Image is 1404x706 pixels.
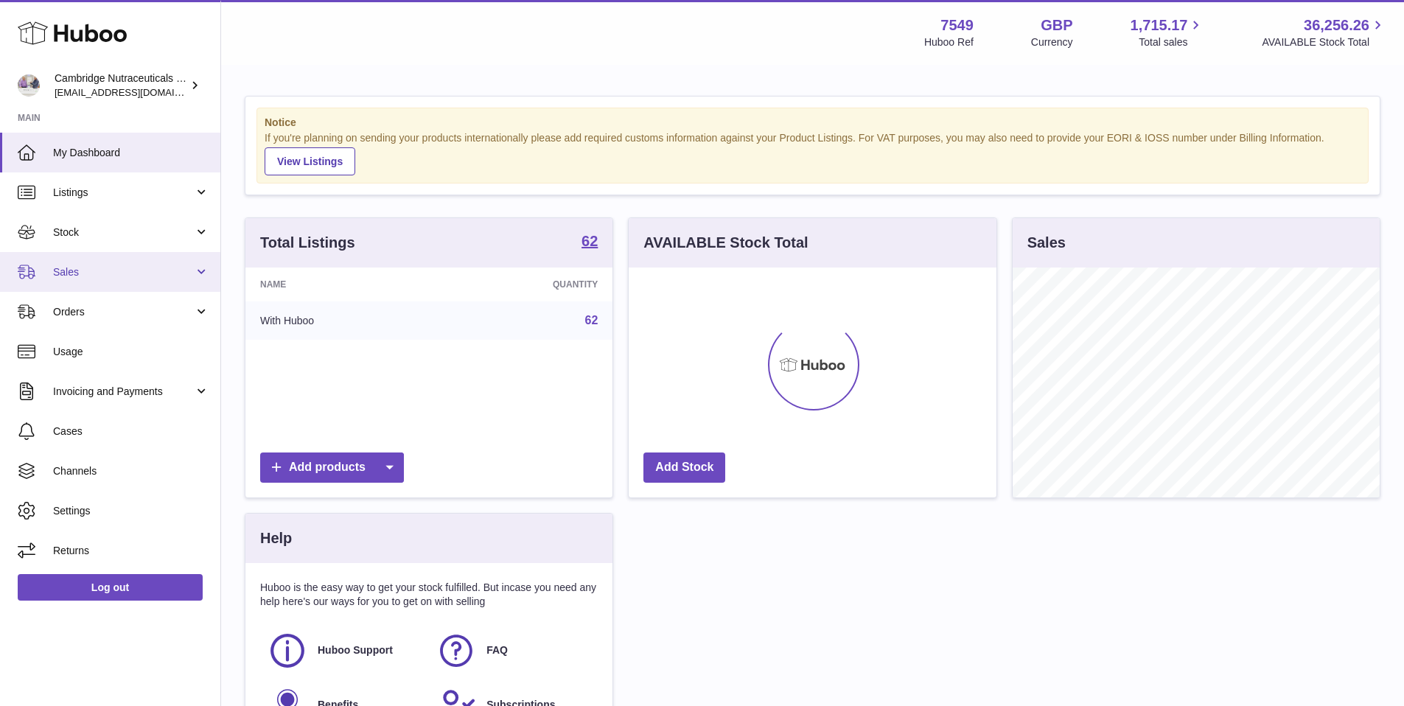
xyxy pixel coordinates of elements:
span: Cases [53,424,209,438]
div: If you're planning on sending your products internationally please add required customs informati... [265,131,1361,175]
span: Channels [53,464,209,478]
p: Huboo is the easy way to get your stock fulfilled. But incase you need any help here's our ways f... [260,581,598,609]
span: My Dashboard [53,146,209,160]
span: Stock [53,226,194,240]
span: Listings [53,186,194,200]
a: 1,715.17 Total sales [1131,15,1205,49]
a: 62 [581,234,598,251]
span: 1,715.17 [1131,15,1188,35]
strong: GBP [1041,15,1072,35]
h3: AVAILABLE Stock Total [643,233,808,253]
a: 36,256.26 AVAILABLE Stock Total [1262,15,1386,49]
a: View Listings [265,147,355,175]
a: Log out [18,574,203,601]
a: Add products [260,452,404,483]
strong: 62 [581,234,598,248]
h3: Help [260,528,292,548]
span: Returns [53,544,209,558]
div: Currency [1031,35,1073,49]
strong: Notice [265,116,1361,130]
span: Settings [53,504,209,518]
th: Name [245,268,439,301]
span: FAQ [486,643,508,657]
span: Usage [53,345,209,359]
strong: 7549 [940,15,974,35]
span: Total sales [1139,35,1204,49]
a: Add Stock [643,452,725,483]
span: 36,256.26 [1304,15,1369,35]
th: Quantity [439,268,612,301]
span: Orders [53,305,194,319]
h3: Total Listings [260,233,355,253]
span: AVAILABLE Stock Total [1262,35,1386,49]
div: Huboo Ref [924,35,974,49]
a: Huboo Support [268,631,422,671]
img: qvc@camnutra.com [18,74,40,97]
a: FAQ [436,631,590,671]
a: 62 [585,314,598,326]
span: Huboo Support [318,643,393,657]
td: With Huboo [245,301,439,340]
div: Cambridge Nutraceuticals Ltd [55,71,187,99]
span: [EMAIL_ADDRESS][DOMAIN_NAME] [55,86,217,98]
span: Invoicing and Payments [53,385,194,399]
span: Sales [53,265,194,279]
h3: Sales [1027,233,1066,253]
